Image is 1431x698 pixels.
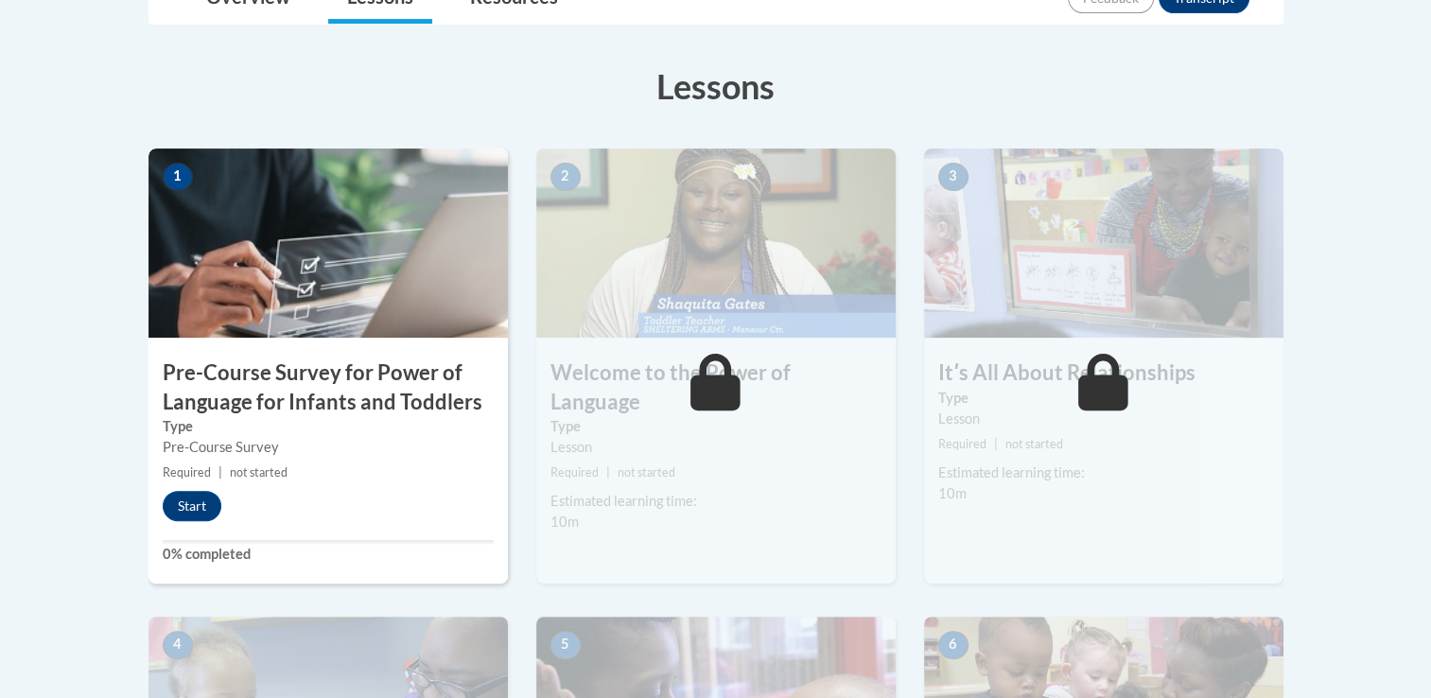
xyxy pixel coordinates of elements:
[163,416,494,437] label: Type
[148,148,508,338] img: Course Image
[938,388,1269,409] label: Type
[550,491,881,512] div: Estimated learning time:
[536,358,896,417] h3: Welcome to the Power of Language
[550,465,599,480] span: Required
[1005,437,1063,451] span: not started
[994,437,998,451] span: |
[148,358,508,417] h3: Pre-Course Survey for Power of Language for Infants and Toddlers
[218,465,222,480] span: |
[938,437,986,451] span: Required
[550,514,579,530] span: 10m
[938,163,969,191] span: 3
[163,491,221,521] button: Start
[536,148,896,338] img: Course Image
[618,465,675,480] span: not started
[606,465,610,480] span: |
[938,631,969,659] span: 6
[148,62,1283,110] h3: Lessons
[163,544,494,565] label: 0% completed
[550,631,581,659] span: 5
[938,485,967,501] span: 10m
[924,148,1283,338] img: Course Image
[550,437,881,458] div: Lesson
[163,437,494,458] div: Pre-Course Survey
[550,163,581,191] span: 2
[163,465,211,480] span: Required
[163,631,193,659] span: 4
[163,163,193,191] span: 1
[230,465,288,480] span: not started
[924,358,1283,388] h3: Itʹs All About Relationships
[550,416,881,437] label: Type
[938,409,1269,429] div: Lesson
[938,462,1269,483] div: Estimated learning time:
